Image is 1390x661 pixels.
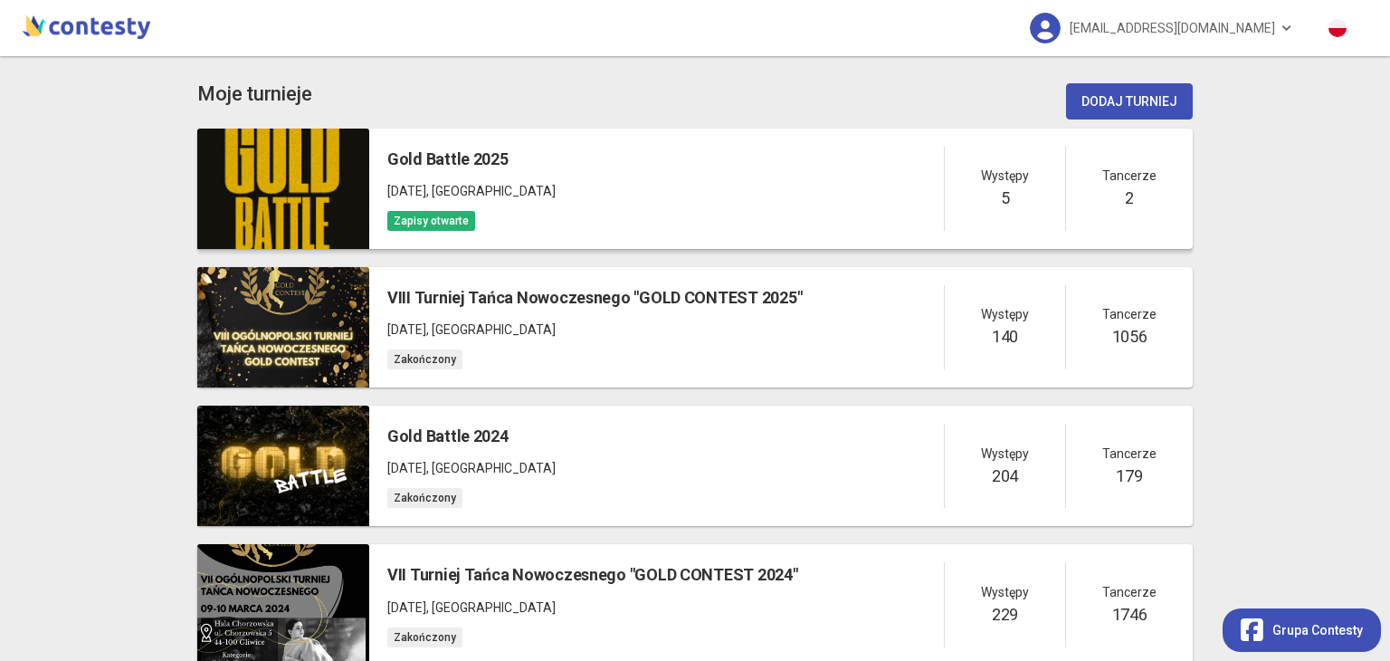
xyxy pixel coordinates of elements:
h5: 179 [1116,464,1142,489]
span: Zakończony [387,627,462,647]
h5: 229 [992,602,1018,627]
span: Grupa Contesty [1272,620,1363,640]
span: [DATE] [387,184,426,198]
h5: 1056 [1112,324,1147,350]
h5: VIII Turniej Tańca Nowoczesnego "GOLD CONTEST 2025" [387,285,802,311]
h5: 2 [1125,186,1134,211]
h3: Moje turnieje [197,79,312,110]
h5: 1746 [1112,602,1147,627]
span: [EMAIL_ADDRESS][DOMAIN_NAME] [1070,9,1275,47]
span: Zakończony [387,350,462,369]
span: Występy [981,166,1029,186]
h5: 204 [992,464,1018,489]
span: , [GEOGRAPHIC_DATA] [426,184,556,198]
app-title: competition-list.title [197,79,312,110]
span: , [GEOGRAPHIC_DATA] [426,322,556,337]
span: [DATE] [387,322,426,337]
h5: Gold Battle 2024 [387,424,556,449]
h5: VII Turniej Tańca Nowoczesnego "GOLD CONTEST 2024" [387,562,798,588]
span: [DATE] [387,461,426,475]
span: [DATE] [387,600,426,615]
h5: 5 [1001,186,1010,211]
span: Występy [981,444,1029,464]
span: Występy [981,582,1029,602]
span: Zakończony [387,488,462,508]
span: Tancerze [1102,582,1157,602]
span: , [GEOGRAPHIC_DATA] [426,461,556,475]
span: Występy [981,304,1029,324]
span: , [GEOGRAPHIC_DATA] [426,600,556,615]
h5: 140 [992,324,1018,350]
span: Tancerze [1102,304,1157,324]
h5: Gold Battle 2025 [387,147,556,172]
button: Dodaj turniej [1066,83,1193,120]
span: Tancerze [1102,444,1157,464]
span: Tancerze [1102,166,1157,186]
span: Zapisy otwarte [387,211,475,231]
